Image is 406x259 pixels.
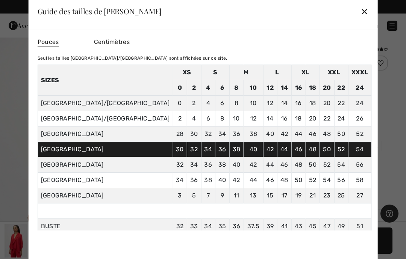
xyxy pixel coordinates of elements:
[229,157,244,173] td: 40
[247,223,259,230] span: 37.5
[215,173,230,188] td: 40
[38,111,173,126] td: [GEOGRAPHIC_DATA]/[GEOGRAPHIC_DATA]
[263,126,277,142] td: 40
[215,188,230,203] td: 9
[229,126,244,142] td: 36
[187,80,201,96] td: 2
[277,80,292,96] td: 14
[291,80,306,96] td: 16
[38,38,59,47] span: Pouces
[277,157,292,173] td: 46
[263,188,277,203] td: 15
[173,173,187,188] td: 34
[229,96,244,111] td: 8
[306,96,320,111] td: 18
[187,157,201,173] td: 34
[94,38,130,45] span: Centimètres
[306,126,320,142] td: 46
[277,188,292,203] td: 17
[306,188,320,203] td: 21
[173,157,187,173] td: 32
[190,223,198,230] span: 33
[38,157,173,173] td: [GEOGRAPHIC_DATA]
[348,126,371,142] td: 52
[244,111,263,126] td: 12
[334,188,348,203] td: 25
[176,223,184,230] span: 32
[334,173,348,188] td: 56
[173,142,187,157] td: 30
[173,96,187,111] td: 0
[38,173,173,188] td: [GEOGRAPHIC_DATA]
[38,219,173,234] td: BUSTE
[320,111,334,126] td: 22
[201,157,215,173] td: 36
[204,223,212,230] span: 34
[361,3,368,19] div: ✕
[348,80,371,96] td: 24
[348,188,371,203] td: 27
[38,55,372,62] div: Seul les tailles [GEOGRAPHIC_DATA]/[GEOGRAPHIC_DATA] sont affichées sur ce site.
[320,142,334,157] td: 50
[277,96,292,111] td: 14
[291,173,306,188] td: 50
[348,142,371,157] td: 54
[320,126,334,142] td: 48
[263,142,277,157] td: 42
[281,223,288,230] span: 41
[244,157,263,173] td: 42
[306,111,320,126] td: 20
[187,173,201,188] td: 36
[267,223,274,230] span: 39
[348,157,371,173] td: 56
[263,80,277,96] td: 12
[38,188,173,203] td: [GEOGRAPHIC_DATA]
[187,142,201,157] td: 32
[173,65,201,80] td: XS
[215,157,230,173] td: 38
[334,80,348,96] td: 22
[201,96,215,111] td: 4
[187,111,201,126] td: 4
[229,111,244,126] td: 10
[244,142,263,157] td: 40
[277,126,292,142] td: 42
[348,96,371,111] td: 24
[244,96,263,111] td: 10
[291,188,306,203] td: 19
[215,142,230,157] td: 36
[38,65,173,96] th: Sizes
[215,80,230,96] td: 6
[306,80,320,96] td: 18
[320,80,334,96] td: 20
[215,111,230,126] td: 8
[295,223,303,230] span: 43
[201,188,215,203] td: 7
[229,80,244,96] td: 8
[320,65,348,80] td: XXL
[229,142,244,157] td: 38
[291,126,306,142] td: 44
[201,111,215,126] td: 6
[38,8,162,15] div: Guide des tailles de [PERSON_NAME]
[244,173,263,188] td: 44
[309,223,317,230] span: 45
[277,111,292,126] td: 16
[201,142,215,157] td: 34
[233,223,241,230] span: 36
[291,157,306,173] td: 48
[244,80,263,96] td: 10
[348,111,371,126] td: 26
[334,126,348,142] td: 50
[334,96,348,111] td: 22
[187,96,201,111] td: 2
[229,173,244,188] td: 42
[215,96,230,111] td: 6
[38,126,173,142] td: [GEOGRAPHIC_DATA]
[263,96,277,111] td: 12
[306,157,320,173] td: 50
[348,173,371,188] td: 58
[323,223,330,230] span: 47
[38,96,173,111] td: [GEOGRAPHIC_DATA]/[GEOGRAPHIC_DATA]
[263,65,291,80] td: L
